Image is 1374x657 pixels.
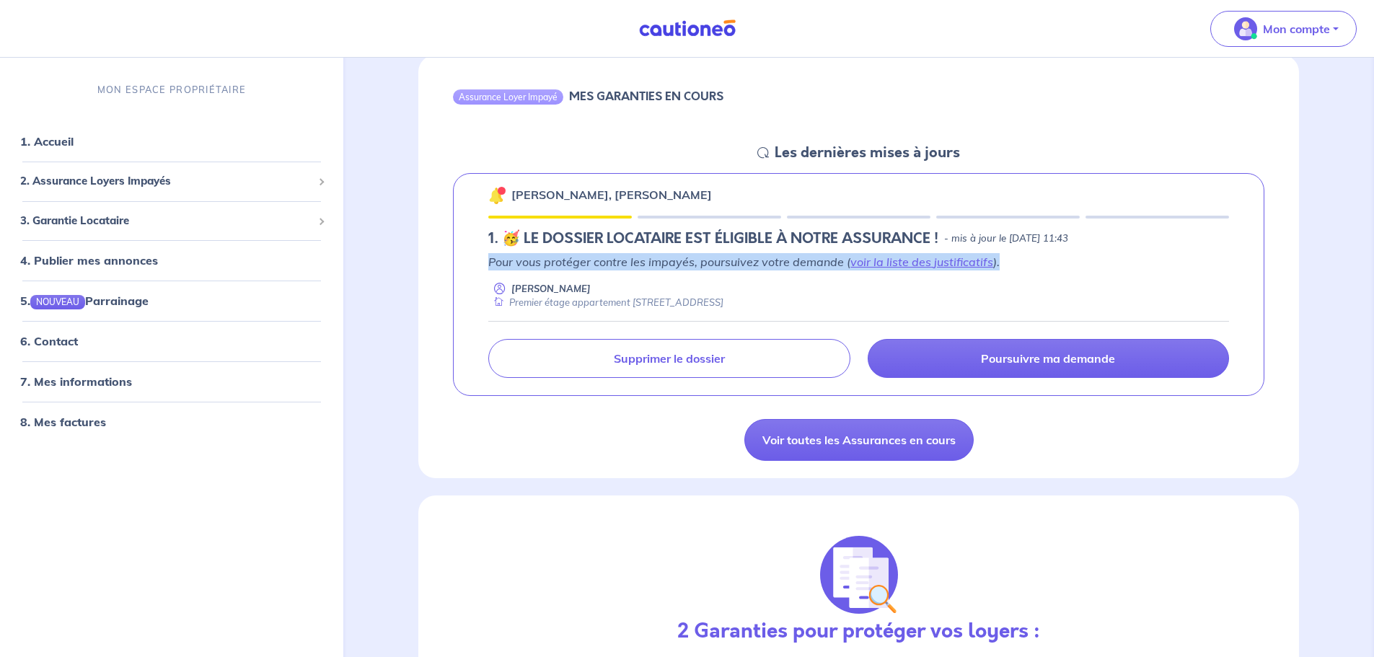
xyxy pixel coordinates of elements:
[1263,20,1330,38] p: Mon compte
[488,230,1229,247] div: state: ELIGIBILITY-RESULT-IN-PROGRESS, Context: NEW,MAYBE-CERTIFICATE,RELATIONSHIP,LESSOR-DOCUMENTS
[981,351,1115,366] p: Poursuivre ma demande
[488,187,506,204] img: 🔔
[6,367,338,396] div: 7. Mes informations
[744,419,974,461] a: Voir toutes les Assurances en cours
[20,173,312,190] span: 2. Assurance Loyers Impayés
[97,83,246,97] p: MON ESPACE PROPRIÉTAIRE
[569,89,723,103] h6: MES GARANTIES EN COURS
[6,246,338,275] div: 4. Publier mes annonces
[6,286,338,315] div: 5.NOUVEAUParrainage
[614,351,725,366] p: Supprimer le dossier
[511,186,712,203] p: [PERSON_NAME], [PERSON_NAME]
[6,167,338,195] div: 2. Assurance Loyers Impayés
[6,127,338,156] div: 1. Accueil
[488,296,723,309] div: Premier étage appartement [STREET_ADDRESS]
[20,334,78,348] a: 6. Contact
[488,253,1229,270] p: Pour vous protéger contre les impayés, poursuivez votre demande ( ).
[453,89,563,104] div: Assurance Loyer Impayé
[1210,11,1357,47] button: illu_account_valid_menu.svgMon compte
[868,339,1229,378] a: Poursuivre ma demande
[6,407,338,436] div: 8. Mes factures
[20,294,149,308] a: 5.NOUVEAUParrainage
[775,144,960,162] h5: Les dernières mises à jours
[488,339,850,378] a: Supprimer le dossier
[850,255,993,269] a: voir la liste des justificatifs
[488,230,938,247] h5: 1.︎ 🥳 LE DOSSIER LOCATAIRE EST ÉLIGIBLE À NOTRE ASSURANCE !
[511,282,591,296] p: [PERSON_NAME]
[20,415,106,429] a: 8. Mes factures
[20,134,74,149] a: 1. Accueil
[6,327,338,356] div: 6. Contact
[20,374,132,389] a: 7. Mes informations
[820,536,898,614] img: justif-loupe
[1234,17,1257,40] img: illu_account_valid_menu.svg
[677,619,1040,644] h3: 2 Garanties pour protéger vos loyers :
[20,213,312,229] span: 3. Garantie Locataire
[944,232,1068,246] p: - mis à jour le [DATE] 11:43
[20,253,158,268] a: 4. Publier mes annonces
[6,207,338,235] div: 3. Garantie Locataire
[633,19,741,38] img: Cautioneo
